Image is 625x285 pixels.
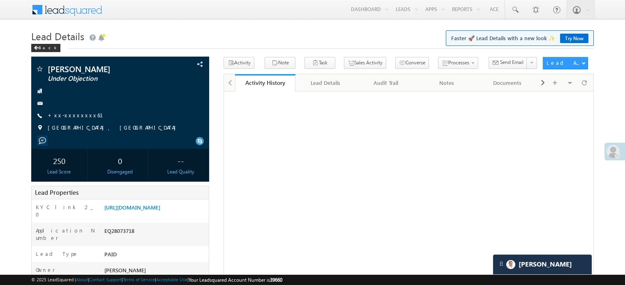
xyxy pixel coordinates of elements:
[506,260,515,269] img: Carter
[104,267,146,274] span: [PERSON_NAME]
[33,168,85,176] div: Lead Score
[35,188,78,196] span: Lead Properties
[48,112,113,119] a: +xx-xxxxxxxx61
[519,260,572,268] span: Carter
[31,30,84,43] span: Lead Details
[395,57,429,69] button: Converse
[48,75,158,83] span: Under Objection
[438,57,478,69] button: Processes
[423,78,470,88] div: Notes
[48,65,158,73] span: [PERSON_NAME]
[94,168,146,176] div: Disengaged
[48,124,180,132] span: [GEOGRAPHIC_DATA], [GEOGRAPHIC_DATA]
[156,277,187,282] a: Acceptable Use
[265,57,295,69] button: Note
[363,78,409,88] div: Audit Trail
[498,260,505,267] img: carter-drag
[36,203,96,218] label: KYC link 2_0
[94,153,146,168] div: 0
[123,277,155,282] a: Terms of Service
[155,153,207,168] div: --
[241,79,289,87] div: Activity History
[489,57,527,69] button: Send Email
[304,57,335,69] button: Task
[295,74,356,91] a: Lead Details
[344,57,386,69] button: Sales Activity
[31,276,282,284] span: © 2025 LeadSquared | | | | |
[224,57,254,69] button: Activity
[36,227,96,242] label: Application Number
[36,250,78,258] label: Lead Type
[104,204,160,211] a: [URL][DOMAIN_NAME]
[102,227,209,238] div: EQ28073718
[235,74,295,91] a: Activity History
[417,74,477,91] a: Notes
[89,277,122,282] a: Contact Support
[500,59,524,66] span: Send Email
[493,254,592,275] div: carter-dragCarter[PERSON_NAME]
[189,277,282,283] span: Your Leadsquared Account Number is
[356,74,417,91] a: Audit Trail
[448,59,469,66] span: Processes
[76,277,88,282] a: About
[155,168,207,176] div: Lead Quality
[543,57,588,69] button: Lead Actions
[270,277,282,283] span: 39660
[560,34,588,43] a: Try Now
[302,78,348,88] div: Lead Details
[547,59,581,66] div: Lead Actions
[102,250,209,262] div: PAID
[484,78,530,88] div: Documents
[36,266,55,274] label: Owner
[451,34,588,42] span: Faster 🚀 Lead Details with a new look ✨
[31,43,65,50] a: Back
[31,44,60,52] div: Back
[477,74,538,91] a: Documents
[33,153,85,168] div: 250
